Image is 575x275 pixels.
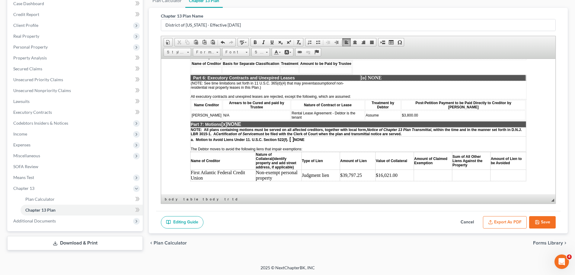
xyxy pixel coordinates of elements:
[25,207,56,213] span: Chapter 13 Plan
[253,98,286,106] span: Amount of Claimed Exemption
[154,241,187,245] span: Plan Calculator
[133,79,143,83] strong: NONE
[304,48,312,56] a: Unlink
[252,48,264,56] span: Size
[179,100,206,104] span: Amount of Lien
[272,48,283,56] a: Text Color
[314,38,322,46] a: Insert/Remove Bulleted List
[223,196,231,202] a: tr element
[30,100,59,104] span: Name of Creditor
[13,1,44,6] span: Case Dashboard
[164,196,182,202] a: body element
[533,241,563,245] span: Forms Library
[8,96,143,107] a: Lawsuits
[214,111,253,122] td: $16,021.00
[149,241,187,245] button: chevron_left Plan Calculator
[215,100,246,104] span: Value of Collateral
[285,38,293,46] a: Superscript
[30,79,127,83] strong: a. Motion to Avoid Liens Under 11. U.S.C. Section 522(f).
[222,48,244,56] span: Font
[13,164,38,169] span: SOFA Review
[563,241,568,245] i: chevron_right
[342,38,351,46] a: Align Left
[13,44,48,50] span: Personal Property
[200,38,209,46] a: Paste as plain text
[330,98,361,106] span: Amount of Lien to be Avoided
[554,254,569,269] iframe: Intercom live chat
[192,38,200,46] a: Paste
[222,69,270,73] em: Chapter 13 Plan Transmittal
[25,197,55,202] span: Plan Calculator
[8,85,143,96] a: Unsecured Nonpriority Claims
[8,107,143,118] a: Executory Contracts
[13,110,52,115] span: Executory Contracts
[13,142,30,147] span: Expenses
[164,48,185,56] span: Styles
[161,19,555,31] input: Enter name...
[95,94,111,102] span: Nature of Collateral
[13,12,39,17] span: Credit Report
[529,216,556,229] button: Save
[94,111,141,122] td: Non-exempt personal property
[193,48,220,56] a: Format
[175,38,183,46] a: Cut
[206,69,221,73] em: Notice of
[13,23,38,28] span: Client Profile
[332,38,341,46] a: Increase Indent
[13,77,63,82] span: Unsecured Priority Claims
[395,38,404,46] a: Insert Special Character
[7,236,143,250] a: Download & Print
[30,88,141,92] span: The Debtor moves to avoid the following liens that impair exemptions:
[324,38,332,46] a: Decrease Indent
[312,48,321,56] a: Anchor
[13,66,42,71] span: Secured Claims
[291,96,321,108] span: Sum of All Other Liens Against the Property
[567,254,572,259] span: 4
[164,38,172,46] a: Document Properties
[368,38,376,46] a: Justify
[8,74,143,85] a: Unsecured Priority Claims
[379,38,387,46] a: Insert Page Break for Printing
[276,38,285,46] a: Subscript
[13,88,71,93] span: Unsecured Nonpriority Claims
[95,98,135,110] span: (identify property and add street address, if applicable)
[238,38,248,46] a: Spell Checker
[202,196,223,202] a: tbody element
[8,161,143,172] a: SOFA Review
[222,48,250,56] a: Font
[359,38,368,46] a: Align Right
[13,55,47,60] span: Property Analysis
[8,53,143,63] a: Property Analysis
[551,199,554,202] span: Resize
[193,48,214,56] span: Format
[219,38,227,46] a: Undo
[227,38,235,46] a: Redo
[351,38,359,46] a: Center
[149,241,154,245] i: chevron_left
[13,34,39,39] span: Real Property
[182,196,201,202] a: table element
[251,38,259,46] a: Bold
[140,111,179,122] td: Judgment lien
[268,38,276,46] a: Underline
[533,241,568,245] button: Forms Library chevron_right
[13,120,68,126] span: Codebtors Insiders & Notices
[283,48,293,56] a: Background Color
[8,63,143,74] a: Secured Claims
[13,99,30,104] span: Lawsuits
[161,59,555,195] iframe: Rich Text Editor, document-ckeditor
[13,218,56,223] span: Additional Documents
